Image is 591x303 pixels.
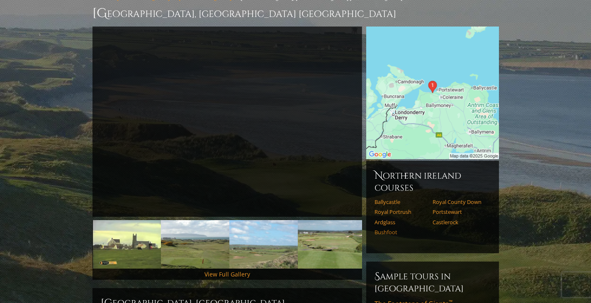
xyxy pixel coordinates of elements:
[375,208,427,215] a: Royal Portrush
[375,229,427,235] a: Bushfoot
[204,270,250,278] a: View Full Gallery
[375,219,427,225] a: Ardglass
[92,5,499,22] h1: [GEOGRAPHIC_DATA], [GEOGRAPHIC_DATA] [GEOGRAPHIC_DATA]
[366,27,499,159] img: Google Map of 65 Circular Rd, Coleraine, County Londonderry BT51 4TJ, United Kingdom
[433,219,485,225] a: Castlerock
[375,199,427,205] a: Ballycastle
[375,169,491,194] h6: Northern Ireland Courses
[433,208,485,215] a: Portstewart
[433,199,485,205] a: Royal County Down
[375,270,491,294] h6: Sample Tours in [GEOGRAPHIC_DATA]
